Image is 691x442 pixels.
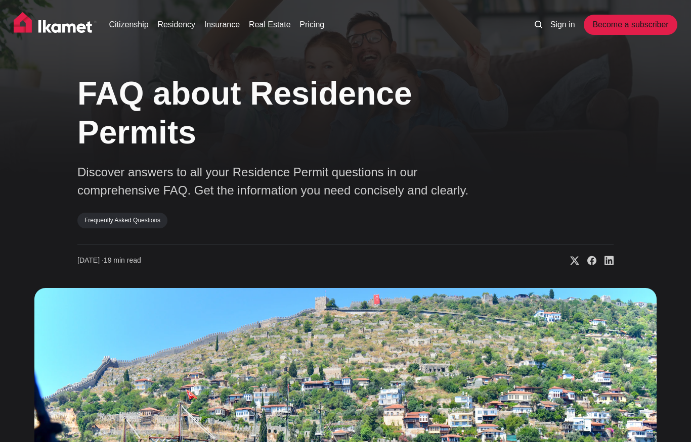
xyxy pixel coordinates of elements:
[77,213,167,228] a: Frequently Asked Questions
[157,19,195,31] a: Residency
[584,15,677,35] a: Become a subscriber
[596,256,614,266] a: Share on Linkedin
[77,256,104,264] span: [DATE] ∙
[204,19,240,31] a: Insurance
[14,12,97,37] img: Ikamet home
[562,256,579,266] a: Share on X
[579,256,596,266] a: Share on Facebook
[109,19,148,31] a: Citizenship
[299,19,324,31] a: Pricing
[550,19,575,31] a: Sign in
[77,74,502,152] h1: FAQ about Residence Permits
[77,163,472,200] p: Discover answers to all your Residence Permit questions in our comprehensive FAQ. Get the informa...
[77,256,141,266] time: 19 min read
[249,19,291,31] a: Real Estate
